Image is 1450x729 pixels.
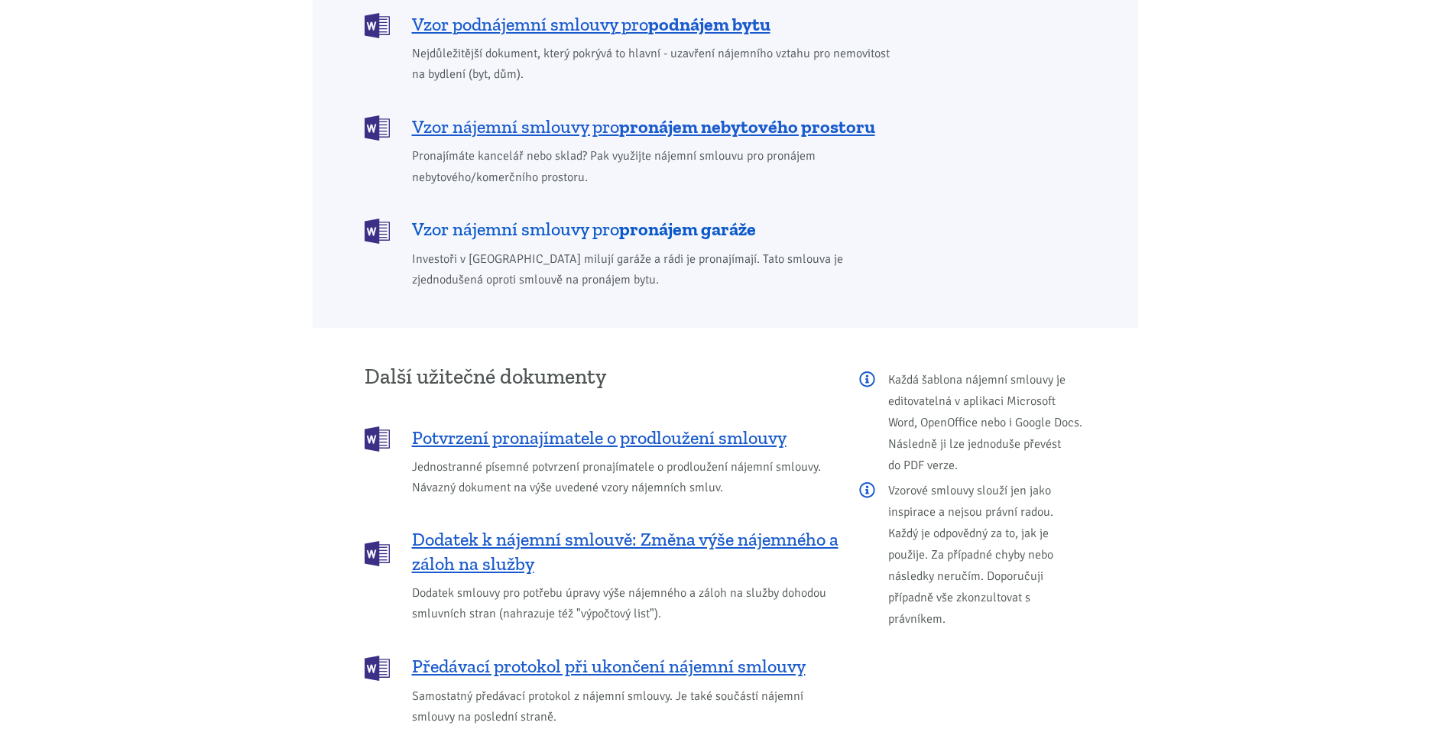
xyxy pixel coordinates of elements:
span: Pronajímáte kancelář nebo sklad? Pak využijte nájemní smlouvu pro pronájem nebytového/komerčního ... [412,146,900,187]
img: DOCX (Word) [365,115,390,141]
a: Vzor nájemní smlouvy propronájem nebytového prostoru [365,114,900,139]
span: Investoři v [GEOGRAPHIC_DATA] milují garáže a rádi je pronajímají. Tato smlouva je zjednodušená o... [412,249,900,290]
a: Předávací protokol při ukončení nájemní smlouvy [365,654,839,679]
span: Nejdůležitější dokument, který pokrývá to hlavní - uzavření nájemního vztahu pro nemovitost na by... [412,44,900,85]
img: DOCX (Word) [365,426,390,452]
span: Dodatek k nájemní smlouvě: Změna výše nájemného a záloh na služby [412,527,839,576]
b: podnájem bytu [648,13,770,35]
a: Vzor nájemní smlouvy propronájem garáže [365,217,900,242]
span: Předávací protokol při ukončení nájemní smlouvy [412,654,806,679]
span: Samostatný předávací protokol z nájemní smlouvy. Je také součástí nájemní smlouvy na poslední str... [412,686,839,727]
b: pronájem nebytového prostoru [619,115,875,138]
img: DOCX (Word) [365,656,390,681]
span: Vzor podnájemní smlouvy pro [412,12,770,37]
img: DOCX (Word) [365,13,390,38]
span: Dodatek smlouvy pro potřebu úpravy výše nájemného a záloh na služby dohodou smluvních stran (nahr... [412,583,839,624]
span: Jednostranné písemné potvrzení pronajímatele o prodloužení nájemní smlouvy. Návazný dokument na v... [412,457,839,498]
span: Vzor nájemní smlouvy pro [412,217,756,241]
img: DOCX (Word) [365,541,390,566]
p: Každá šablona nájemní smlouvy je editovatelná v aplikaci Microsoft Word, OpenOffice nebo i Google... [859,369,1086,476]
a: Potvrzení pronajímatele o prodloužení smlouvy [365,425,839,450]
a: Vzor podnájemní smlouvy propodnájem bytu [365,11,900,37]
b: pronájem garáže [619,218,756,240]
span: Potvrzení pronajímatele o prodloužení smlouvy [412,426,787,450]
p: Vzorové smlouvy slouží jen jako inspirace a nejsou právní radou. Každý je odpovědný za to, jak je... [859,480,1086,630]
img: DOCX (Word) [365,219,390,244]
a: Dodatek k nájemní smlouvě: Změna výše nájemného a záloh na služby [365,527,839,576]
span: Vzor nájemní smlouvy pro [412,115,875,139]
h3: Další užitečné dokumenty [365,365,839,388]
